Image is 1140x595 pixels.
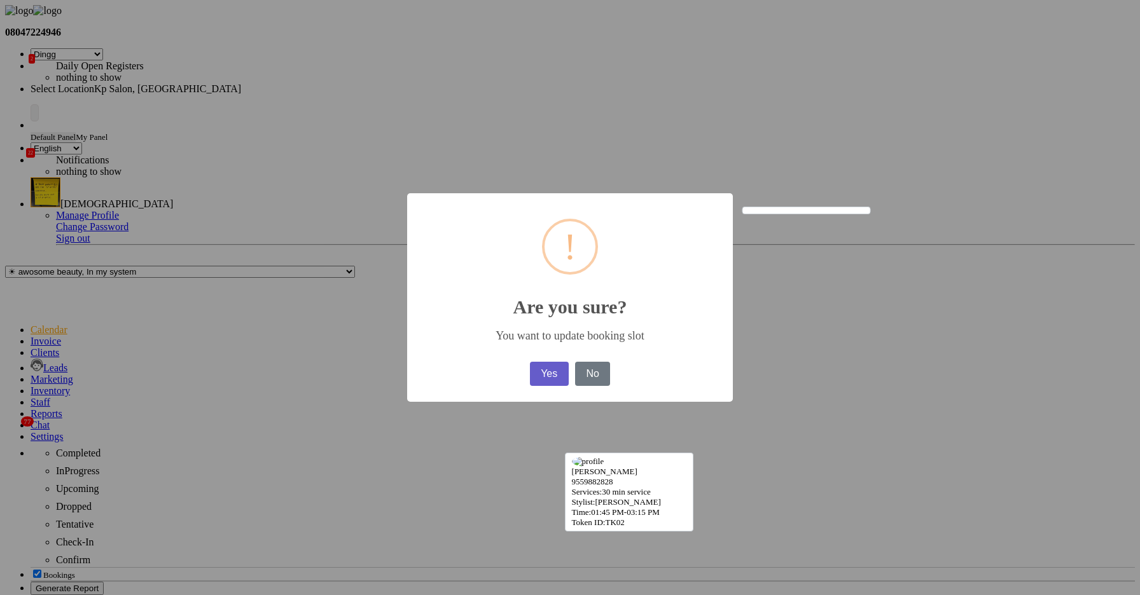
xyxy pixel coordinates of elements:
img: profile [572,456,604,467]
div: [PERSON_NAME] [572,497,686,507]
span: Token ID: [572,517,606,527]
div: You want to update booking slot [426,329,714,343]
span: Services: [572,487,602,496]
h2: Are you sure? [407,281,733,318]
div: 01:45 PM-03:15 PM [572,507,686,517]
span: Time: [572,507,592,517]
div: ! [564,221,576,272]
div: TK02 [572,517,686,528]
button: Yes [530,362,569,386]
button: No [575,362,611,386]
span: Stylist: [572,497,595,507]
div: 9559882828 [572,477,686,487]
span: [PERSON_NAME] [572,467,637,476]
span: 30 min service [602,487,651,496]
